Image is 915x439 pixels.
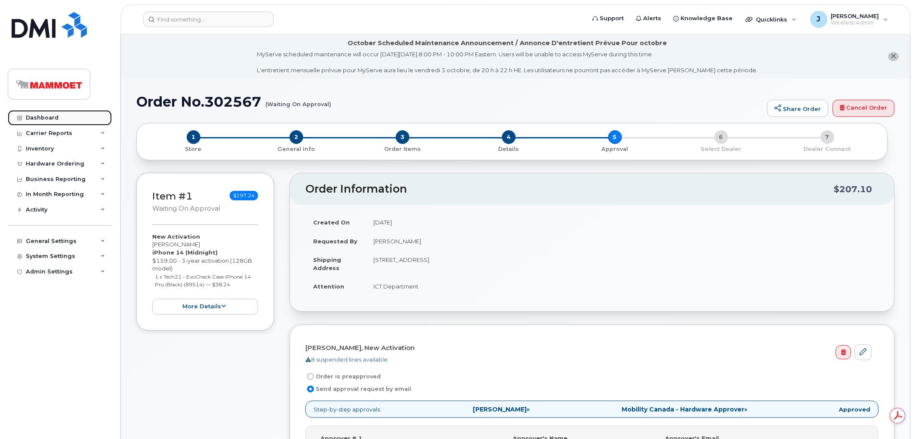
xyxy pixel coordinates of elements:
[243,144,349,153] a: 2 General Info
[155,273,251,288] small: 1 x Tech21 - EvoCheck Case iPhone 14 Pro (Black) (89514) — $38.24
[459,145,558,153] p: Details
[305,371,381,382] label: Order is preapproved
[136,94,763,109] h1: Order No.302567
[187,130,200,144] span: 1
[265,94,331,107] small: (Waiting On Approval)
[147,145,240,153] p: Store
[307,373,314,380] input: Order is preapproved
[152,233,200,240] strong: New Activation
[767,100,829,117] a: Share Order
[456,144,562,153] a: 4 Details
[839,405,871,414] strong: Approved
[290,130,303,144] span: 2
[305,344,872,352] h4: [PERSON_NAME], New Activation
[305,401,879,418] p: Step-by-step approvals:
[152,205,220,212] small: Waiting On Approval
[152,249,218,256] strong: iPhone 14 (Midnight)
[878,402,909,433] iframe: Messenger Launcher
[152,233,258,315] div: [PERSON_NAME] $159.00 - 3-year activation (128GB model)
[313,256,341,271] strong: Shipping Address
[313,283,344,290] strong: Attention
[305,384,411,394] label: Send approval request by email
[622,406,747,412] span: »
[305,183,834,195] h2: Order Information
[366,277,879,296] td: ICT Department
[152,299,258,315] button: more details
[307,386,314,393] input: Send approval request by email
[257,50,758,74] div: MyServe scheduled maintenance will occur [DATE][DATE] 8:00 PM - 10:00 PM Eastern. Users will be u...
[366,250,879,277] td: [STREET_ADDRESS]
[366,213,879,232] td: [DATE]
[833,100,895,117] a: Cancel Order
[353,145,452,153] p: Order Items
[313,219,350,226] strong: Created On
[246,145,346,153] p: General Info
[473,405,527,413] strong: [PERSON_NAME]
[349,144,456,153] a: 3 Order Items
[348,39,667,48] div: October Scheduled Maintenance Announcement / Annonce D'entretient Prévue Pour octobre
[144,144,243,153] a: 1 Store
[502,130,516,144] span: 4
[313,238,357,245] strong: Requested By
[622,405,744,413] strong: Mobility Canada - Hardware Approver
[230,191,258,200] span: $197.24
[305,356,872,364] div: 8 suspended lines available.
[396,130,410,144] span: 3
[888,52,899,61] button: close notification
[834,181,872,197] div: $207.10
[152,190,193,202] a: Item #1
[473,406,530,412] span: »
[366,232,879,251] td: [PERSON_NAME]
